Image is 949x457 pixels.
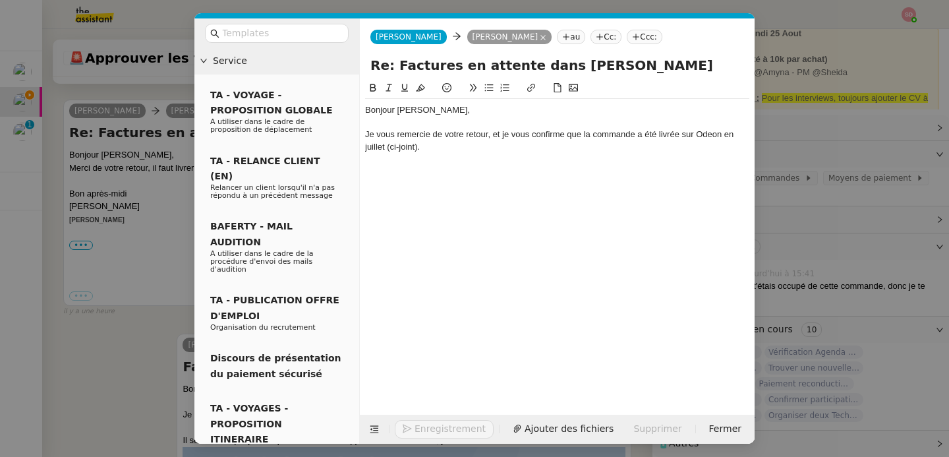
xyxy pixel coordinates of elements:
span: TA - PUBLICATION OFFRE D'EMPLOI [210,295,339,320]
button: Ajouter des fichiers [505,420,621,439]
div: Bonjour [PERSON_NAME], [365,104,749,116]
nz-tag: au [557,30,585,44]
span: Ajouter des fichiers [525,421,614,437]
span: Organisation du recrutement [210,323,316,332]
input: Templates [222,26,341,41]
span: TA - VOYAGE - PROPOSITION GLOBALE [210,90,332,115]
span: Discours de présentation du paiement sécurisé [210,353,341,379]
span: Relancer un client lorsqu'il n'a pas répondu à un précédent message [210,183,335,200]
span: [PERSON_NAME] [376,32,442,42]
div: Je vous remercie de votre retour, et je vous confirme que la commande a été livrée sur Odeon en j... [365,129,749,153]
span: BAFERTY - MAIL AUDITION [210,221,293,247]
span: TA - VOYAGES - PROPOSITION ITINERAIRE [210,403,288,444]
button: Enregistrement [395,420,494,439]
div: Service [194,48,359,74]
input: Subject [370,55,744,75]
span: A utiliser dans le cadre de proposition de déplacement [210,117,312,134]
button: Fermer [701,420,749,439]
nz-tag: Cc: [590,30,621,44]
nz-tag: [PERSON_NAME] [467,30,552,44]
nz-tag: Ccc: [627,30,662,44]
span: Fermer [709,421,741,437]
span: TA - RELANCE CLIENT (EN) [210,156,320,181]
button: Supprimer [625,420,689,439]
span: Service [213,53,354,69]
span: A utiliser dans le cadre de la procédure d'envoi des mails d'audition [210,249,314,274]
